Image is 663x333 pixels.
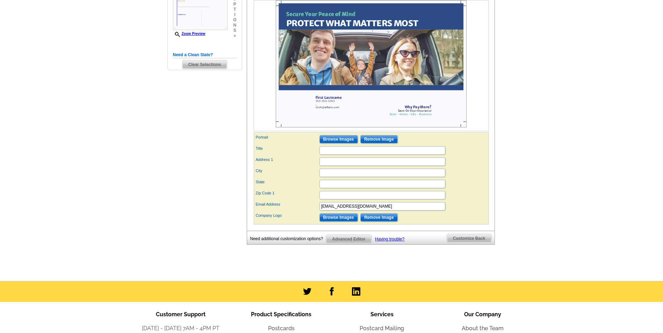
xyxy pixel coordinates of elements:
a: Postcards [268,325,295,332]
span: Clear Selections [182,60,227,69]
iframe: LiveChat chat widget [523,171,663,333]
span: i [233,12,236,17]
span: s [233,28,236,33]
span: Advanced Editor [326,235,371,243]
h5: Need a Clean Slate? [173,52,237,58]
span: n [233,23,236,28]
a: Postcard Mailing [360,325,404,332]
a: Having trouble? [375,237,404,242]
span: » [233,33,236,38]
span: p [233,2,236,7]
span: Customize Back [447,234,491,243]
a: Zoom Preview [173,32,206,36]
a: Advanced Editor [326,235,372,244]
li: [DATE] - [DATE] 7AM - 4PM PT [130,324,231,333]
input: Browse Images [319,213,358,222]
label: City [256,168,319,174]
div: Need additional customization options? [250,235,326,243]
span: t [233,7,236,12]
label: Title [256,146,319,151]
a: About the Team [462,325,504,332]
input: Remove Image [360,135,398,143]
label: Zip Code 1 [256,190,319,196]
input: Browse Images [319,135,358,143]
span: Product Specifications [251,311,311,318]
label: Company Logo [256,213,319,219]
span: Customer Support [156,311,206,318]
img: Z18906980_00001_1.jpg [276,0,467,127]
span: Services [370,311,394,318]
label: State [256,179,319,185]
span: o [233,17,236,23]
span: Our Company [464,311,501,318]
input: Remove Image [360,213,398,222]
label: Portrait [256,134,319,140]
label: Email Address [256,201,319,207]
label: Address 1 [256,157,319,163]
